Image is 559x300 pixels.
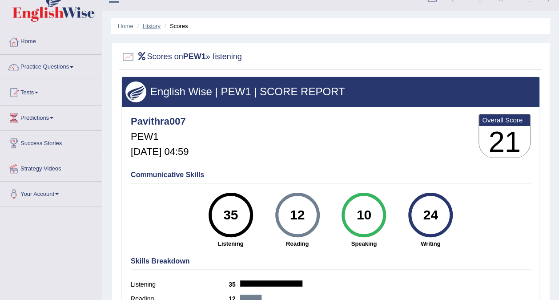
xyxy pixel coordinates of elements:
a: History [143,23,161,29]
li: Scores [162,22,188,30]
b: Overall Score [482,116,527,124]
h3: English Wise | PEW1 | SCORE REPORT [125,86,536,97]
strong: Writing [402,239,459,248]
div: 24 [414,196,447,234]
strong: Reading [269,239,326,248]
h4: Pavithra007 [131,116,189,127]
h3: 21 [479,126,530,158]
strong: Speaking [335,239,393,248]
div: 35 [214,196,247,234]
a: Your Account [0,182,102,204]
a: Tests [0,80,102,102]
a: Home [118,23,133,29]
a: Practice Questions [0,55,102,77]
h4: Communicative Skills [131,171,531,179]
h5: PEW1 [131,131,189,142]
div: 12 [281,196,314,234]
h2: Scores on » listening [121,50,242,64]
h4: Skills Breakdown [131,257,531,265]
div: 10 [348,196,380,234]
a: Predictions [0,105,102,128]
b: PEW1 [183,52,206,61]
a: Success Stories [0,131,102,153]
a: Strategy Videos [0,156,102,178]
a: Home [0,29,102,52]
label: Listening [131,280,229,289]
img: wings.png [125,81,146,102]
h5: [DATE] 04:59 [131,146,189,157]
strong: Listening [202,239,260,248]
b: 35 [229,281,240,288]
